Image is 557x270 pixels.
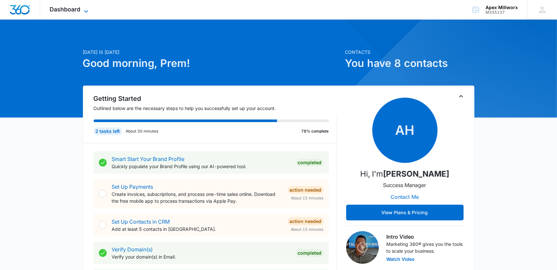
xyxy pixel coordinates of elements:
[346,231,379,264] img: Intro Video
[112,218,170,225] a: Set Up Contacts in CRM
[346,205,464,220] button: View Plans & Pricing
[387,241,464,254] p: Marketing 360® gives you the tools to scale your business.
[288,186,324,194] div: Action Needed
[345,49,474,56] p: Contacts
[112,226,283,232] p: Add at least 5 contacts in [GEOGRAPHIC_DATA].
[372,98,438,163] span: AH
[345,56,474,71] h1: You have 8 contacts
[387,257,415,262] button: Watch Video
[486,5,518,10] div: account name
[94,94,337,103] h2: Getting Started
[112,163,291,170] p: Quickly populate your Brand Profile using our AI-powered tool.
[486,10,518,15] div: account id
[126,128,159,134] p: About 30 minutes
[288,217,324,225] div: Action Needed
[112,191,283,204] p: Create invoices, subscriptions, and process one-time sales online. Download the free mobile app t...
[384,189,425,205] button: Contact Me
[50,6,81,13] span: Dashboard
[83,49,341,56] p: [DATE] is [DATE]
[457,92,465,100] button: Toggle Collapse
[94,127,122,135] div: 2 tasks left
[387,233,464,241] h3: Intro Video
[112,253,291,260] p: Verify your domain(s) in Email.
[83,56,341,71] h1: Good morning, Prem!
[112,156,185,162] a: Smart Start Your Brand Profile
[302,128,329,134] p: 78% complete
[383,181,426,189] p: Success Manager
[291,195,324,201] span: About 15 minutes
[360,168,449,180] p: Hi, I'm
[291,227,324,232] span: About 15 minutes
[296,249,324,257] div: Completed
[94,105,337,112] p: Outlined below are the necessary steps to help you successfully set up your account.
[383,169,449,179] strong: [PERSON_NAME]
[296,159,324,167] div: Completed
[112,183,153,190] a: Set Up Payments
[112,246,153,253] a: Verify Domain(s)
